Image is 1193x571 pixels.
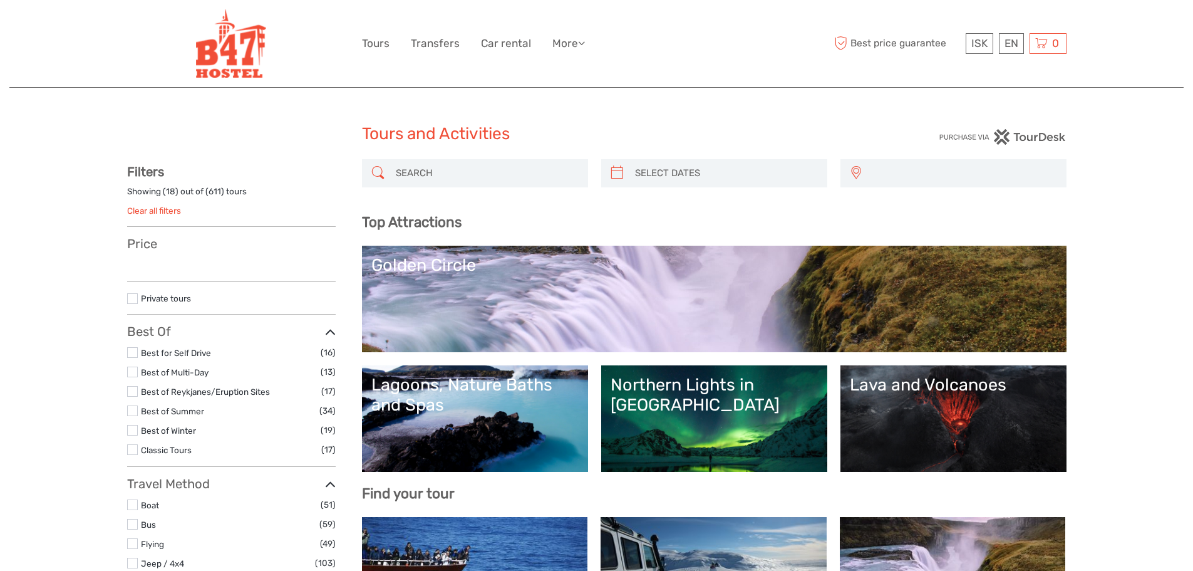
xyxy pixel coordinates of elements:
[630,162,821,184] input: SELECT DATES
[319,404,336,418] span: (34)
[127,164,164,179] strong: Filters
[371,375,579,416] div: Lagoons, Nature Baths and Spas
[362,34,390,53] a: Tours
[362,214,462,231] b: Top Attractions
[321,345,336,360] span: (16)
[850,375,1057,463] a: Lava and Volcanoes
[141,367,209,377] a: Best of Multi-Day
[320,537,336,551] span: (49)
[141,445,192,455] a: Classic Tours
[127,206,181,216] a: Clear all filters
[611,375,818,463] a: Northern Lights in [GEOGRAPHIC_DATA]
[371,375,579,463] a: Lagoons, Nature Baths and Spas
[141,539,164,549] a: Flying
[411,34,460,53] a: Transfers
[1050,37,1061,50] span: 0
[371,255,1057,275] div: Golden Circle
[850,375,1057,395] div: Lava and Volcanoes
[127,324,336,339] h3: Best Of
[999,33,1024,54] div: EN
[196,9,267,78] img: 845-366544b3-504b-45b0-a05b-c62db9b2adff_logo_big.jpg
[362,485,455,502] b: Find your tour
[141,406,204,416] a: Best of Summer
[362,124,832,144] h1: Tours and Activities
[141,520,156,530] a: Bus
[832,33,963,54] span: Best price guarantee
[315,556,336,570] span: (103)
[141,387,270,397] a: Best of Reykjanes/Eruption Sites
[939,129,1066,145] img: PurchaseViaTourDesk.png
[321,365,336,379] span: (13)
[971,37,988,50] span: ISK
[611,375,818,416] div: Northern Lights in [GEOGRAPHIC_DATA]
[127,186,336,205] div: Showing ( ) out of ( ) tours
[481,34,531,53] a: Car rental
[371,255,1057,343] a: Golden Circle
[321,384,336,399] span: (17)
[141,348,211,358] a: Best for Self Drive
[127,476,336,491] h3: Travel Method
[127,236,336,251] h3: Price
[141,558,184,568] a: Jeep / 4x4
[141,500,159,510] a: Boat
[321,443,336,457] span: (17)
[391,162,582,184] input: SEARCH
[321,423,336,437] span: (19)
[141,426,196,436] a: Best of Winter
[166,186,175,197] label: 18
[321,498,336,512] span: (51)
[209,186,221,197] label: 611
[141,293,191,303] a: Private tours
[552,34,585,53] a: More
[319,517,336,532] span: (59)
